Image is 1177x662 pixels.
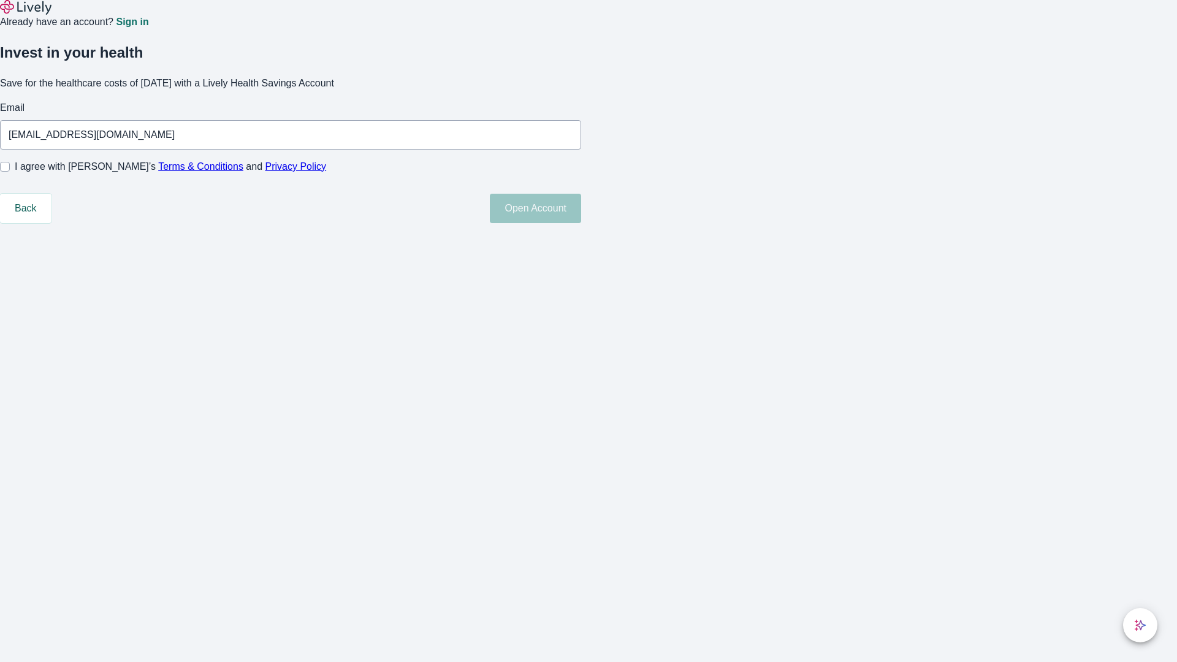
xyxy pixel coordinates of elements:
a: Sign in [116,17,148,27]
a: Privacy Policy [265,161,327,172]
svg: Lively AI Assistant [1134,619,1146,631]
span: I agree with [PERSON_NAME]’s and [15,159,326,174]
a: Terms & Conditions [158,161,243,172]
button: chat [1123,608,1157,642]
